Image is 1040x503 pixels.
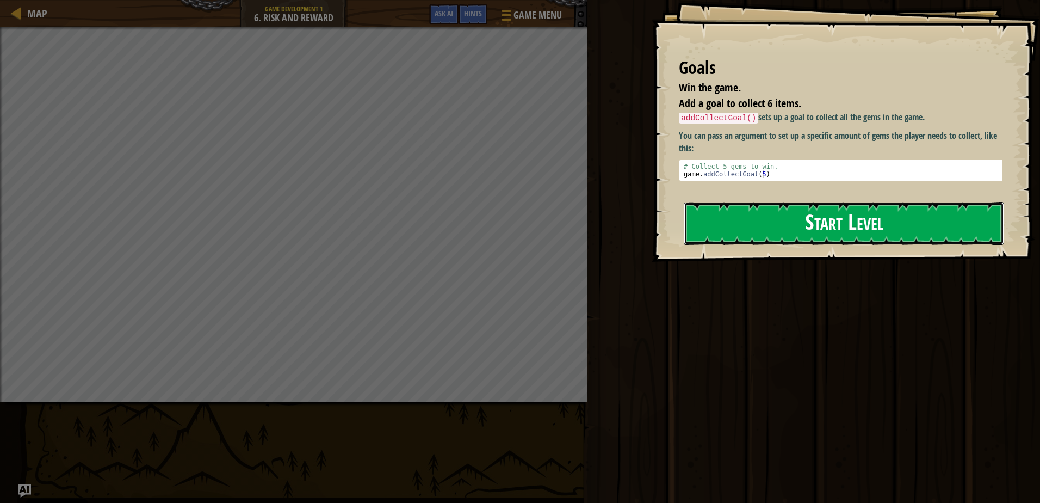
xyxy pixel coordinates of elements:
[679,80,741,95] span: Win the game.
[679,130,1010,155] p: You can pass an argument to set up a specific amount of gems the player needs to collect, like this:
[27,6,47,21] span: Map
[18,484,31,498] button: Ask AI
[679,113,758,124] code: addCollectGoal()
[493,4,568,30] button: Game Menu
[679,56,1002,81] div: Goals
[429,4,459,24] button: Ask AI
[684,202,1004,245] button: Start Level
[513,8,562,22] span: Game Menu
[435,8,453,19] span: Ask AI
[679,96,801,111] span: Add a goal to collect 6 items.
[679,111,1010,124] p: sets up a goal to collect all the gems in the game.
[22,6,47,21] a: Map
[665,80,999,96] li: Win the game.
[464,8,482,19] span: Hints
[665,96,999,112] li: Add a goal to collect 6 items.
